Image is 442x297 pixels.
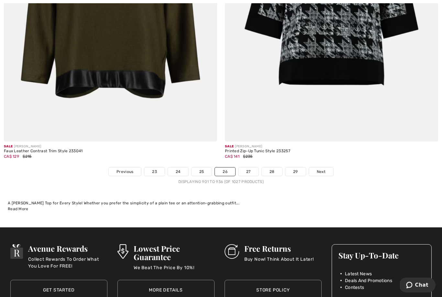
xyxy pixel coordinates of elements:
[262,167,282,176] a: 28
[400,278,436,294] iframe: Opens a widget where you can chat to one of our agents
[317,169,326,175] span: Next
[109,167,141,176] a: Previous
[345,284,364,291] span: Contests
[117,244,128,259] img: Lowest Price Guarantee
[225,154,239,159] span: CA$ 141
[8,200,434,206] div: A [PERSON_NAME] Top for Every Style! Whether you prefer the simplicity of a plain tee or an atten...
[285,167,306,176] a: 29
[4,154,19,159] span: CA$ 129
[4,144,83,149] div: [PERSON_NAME]
[238,167,259,176] a: 27
[225,149,290,154] div: Printed Zip-Up Tunic Style 233257
[8,207,28,211] span: Read More
[244,256,314,269] p: Buy Now! Think About It Later!
[215,167,235,176] a: 26
[116,169,133,175] span: Previous
[10,244,23,259] img: Avenue Rewards
[225,144,290,149] div: [PERSON_NAME]
[23,154,31,159] span: $215
[244,244,314,253] h3: Free Returns
[225,144,234,148] span: Sale
[338,251,425,259] h3: Stay Up-To-Date
[243,154,252,159] span: $235
[192,167,212,176] a: 25
[28,244,107,253] h3: Avenue Rewards
[4,144,13,148] span: Sale
[4,149,83,154] div: Faux Leather Contrast Trim Style 233041
[28,256,107,269] p: Collect Rewards To Order What You Love For FREE!
[134,264,215,277] p: We Beat The Price By 10%!
[225,244,239,259] img: Free Returns
[345,270,372,277] span: Latest News
[345,277,392,284] span: Deals And Promotions
[134,244,215,261] h3: Lowest Price Guarantee
[144,167,165,176] a: 23
[168,167,188,176] a: 24
[309,167,333,176] a: Next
